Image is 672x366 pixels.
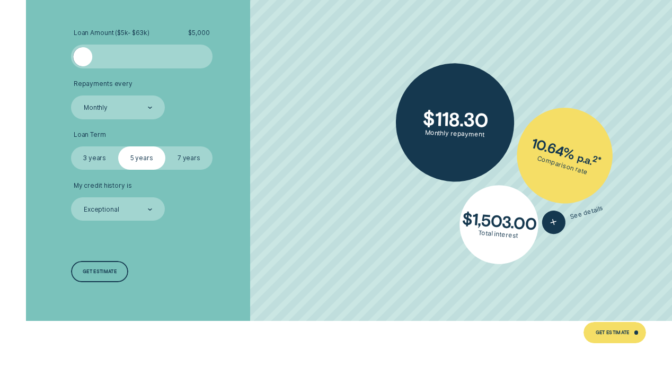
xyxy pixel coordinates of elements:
[84,104,108,112] div: Monthly
[118,146,165,170] label: 5 years
[84,206,119,214] div: Exceptional
[165,146,213,170] label: 7 years
[74,80,132,88] span: Repayments every
[74,131,106,139] span: Loan Term
[583,322,646,343] a: Get Estimate
[71,146,118,170] label: 3 years
[539,197,606,237] button: See details
[74,182,132,190] span: My credit history is
[188,29,209,37] span: $ 5,000
[74,29,149,37] span: Loan Amount ( $5k - $63k )
[569,204,604,221] span: See details
[71,261,129,282] a: Get estimate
